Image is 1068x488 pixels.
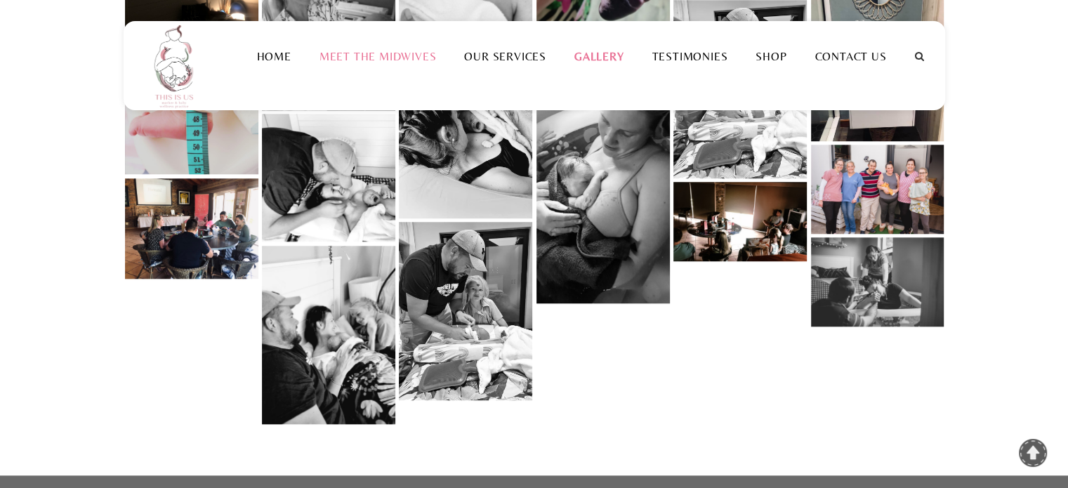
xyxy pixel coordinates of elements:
a: Home [242,50,305,63]
a: To Top [1019,439,1047,467]
a: IMG_8091_jpg [673,182,807,261]
a: Testimonies [638,50,741,63]
a: IMG_7390 [125,178,258,279]
a: 342510803_109414328799215_1871671424407620714_n [399,40,532,218]
a: 342510635_1262341821030844_9164546630320053933_n [262,114,395,242]
img: This is us practice [145,21,208,110]
a: Our Services [450,50,560,63]
a: DSC_3185 [811,237,944,327]
a: Contact Us [801,50,901,63]
a: DSC_3490 [811,145,944,234]
a: Gallery [560,50,638,63]
a: 342039834_1252418769001725_4870109566235418173_n [262,246,395,424]
a: a73d3050-87b2-4ef3-8860-b98a3460931e [536,29,670,303]
a: Meet the Midwives [305,50,451,63]
a: Shop [741,50,800,63]
a: 342503279_912260740054907_7734161217640293748_n [399,222,532,400]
